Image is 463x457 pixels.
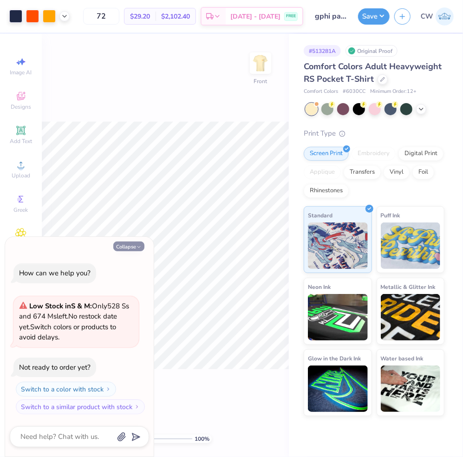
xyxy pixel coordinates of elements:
img: Neon Ink [308,294,368,340]
input: Untitled Design [308,7,353,26]
input: – – [83,8,119,25]
span: 100 % [195,435,209,443]
span: Clipart & logos [5,241,37,255]
button: Collapse [113,242,144,251]
a: CW [421,7,454,26]
img: Glow in the Dark Ink [308,366,368,412]
span: $2,102.40 [161,12,190,21]
img: Metallic & Glitter Ink [381,294,441,340]
div: Original Proof [346,45,398,57]
span: Comfort Colors [304,88,338,96]
span: $29.20 [130,12,150,21]
span: Glow in the Dark Ink [308,353,361,363]
img: Charlotte Wilson [436,7,454,26]
img: Switch to a similar product with stock [134,404,140,410]
span: Comfort Colors Adult Heavyweight RS Pocket T-Shirt [304,61,442,85]
button: Save [358,8,390,25]
span: FREE [286,13,296,20]
div: Digital Print [398,147,443,161]
span: Add Text [10,137,32,145]
img: Standard [308,222,368,269]
span: No restock date yet. [19,312,117,332]
div: Print Type [304,128,444,139]
span: Neon Ink [308,282,331,292]
span: Puff Ink [381,210,400,220]
span: Standard [308,210,333,220]
span: Image AI [10,69,32,76]
div: Embroidery [352,147,396,161]
div: Vinyl [384,165,410,179]
div: How can we help you? [19,268,91,278]
div: Rhinestones [304,184,349,198]
div: # 513281A [304,45,341,57]
button: Switch to a color with stock [16,382,116,397]
img: Front [251,54,270,72]
span: Upload [12,172,30,179]
span: # 6030CC [343,88,365,96]
span: Designs [11,103,31,111]
div: Foil [412,165,434,179]
span: [DATE] - [DATE] [230,12,280,21]
div: Screen Print [304,147,349,161]
div: Applique [304,165,341,179]
div: Not ready to order yet? [19,363,91,372]
img: Puff Ink [381,222,441,269]
strong: Low Stock in S & M : [29,301,92,311]
span: Greek [14,206,28,214]
span: Minimum Order: 12 + [370,88,417,96]
button: Switch to a similar product with stock [16,399,145,414]
span: Metallic & Glitter Ink [381,282,436,292]
div: Front [254,77,267,85]
span: Water based Ink [381,353,424,363]
div: Transfers [344,165,381,179]
span: Only 528 Ss and 674 Ms left. Switch colors or products to avoid delays. [19,301,129,342]
span: CW [421,11,433,22]
img: Water based Ink [381,366,441,412]
img: Switch to a color with stock [105,386,111,392]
